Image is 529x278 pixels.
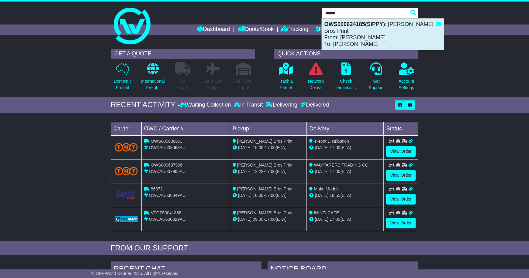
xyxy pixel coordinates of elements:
img: CapitalTransport.png [115,189,138,201]
div: Delivered [299,102,329,108]
div: - (ETA) [233,168,304,175]
span: 17:00 [329,145,340,150]
a: Financials [316,24,344,35]
a: View Order [386,218,416,228]
p: Check Financials [337,78,356,91]
span: [DATE] [315,169,328,174]
p: International Freight [141,78,165,91]
span: [DATE] [238,193,252,198]
span: 17:00 [265,193,276,198]
a: Tracking [281,24,308,35]
span: WAYFARERS TRADING CO [314,163,368,167]
a: NetworkDelays [308,62,324,94]
div: Waiting Collection [180,102,232,108]
span: 86872 [151,186,163,191]
span: OWCAU638049AU [149,193,186,198]
div: RECENT CHAT [111,261,261,278]
span: 10:00 [253,193,264,198]
div: : [PERSON_NAME] Bros Print From: [PERSON_NAME] To: [PERSON_NAME] [322,19,444,50]
span: 12:22 [253,169,264,174]
a: View Order [386,170,416,181]
span: 09:00 [253,217,264,222]
a: View Order [386,146,416,157]
a: GetSupport [368,62,384,94]
span: [DATE] [315,145,328,150]
span: [PERSON_NAME] Bros Print [237,139,293,144]
span: [DATE] [238,217,252,222]
td: OWC / Carrier # [142,122,230,135]
p: Air / Sea Depot [235,78,252,91]
td: Status [384,122,418,135]
a: AccountSettings [398,62,415,94]
span: © One World Courier 2025. All rights reserved. [91,271,180,276]
span: [DATE] [315,217,328,222]
p: Get Support [369,78,384,91]
img: TNT_Domestic.png [115,143,138,151]
span: VFQZ50041888 [151,210,181,215]
div: In Transit [232,102,264,108]
a: InternationalFreight [141,62,165,94]
span: [DATE] [315,193,328,198]
span: [DATE] [238,169,252,174]
p: Network Delays [308,78,324,91]
a: Quote/Book [238,24,274,35]
a: CheckFinancials [336,62,356,94]
span: 17:00 [329,169,340,174]
p: Full Loads [175,78,191,91]
td: Pickup [230,122,307,135]
span: OWS000637906 [151,163,183,167]
p: Air & Sea Freight [204,78,222,91]
p: Track a Parcel [279,78,293,91]
img: TNT_Domestic.png [115,167,138,175]
div: GET A QUOTE [111,49,255,59]
span: ININTI CAFE [314,210,339,215]
span: OWCAU638063AU [149,145,186,150]
img: GetCarrierServiceLogo [115,216,138,222]
a: View Order [386,194,416,205]
span: OWS000638063 [151,139,183,144]
span: Make Models [314,186,339,191]
div: RECENT ACTIVITY - [111,100,180,109]
div: Delivering [264,102,299,108]
td: Carrier [111,122,142,135]
a: Track aParcel [278,62,293,94]
span: OWCAU630329AU [149,217,186,222]
span: 17:00 [329,217,340,222]
span: [PERSON_NAME] Bros Print [237,186,293,191]
p: Domestic Freight [114,78,131,91]
div: QUICK ACTIONS [274,49,418,59]
a: Dashboard [197,24,230,35]
span: OWCAU637906AU [149,169,186,174]
span: [DATE] [238,145,252,150]
a: DomesticFreight [113,62,132,94]
strong: OWS000624185(SIPPY) [324,21,385,27]
div: NOTICE BOARD [268,261,418,278]
div: (ETA) [309,145,381,151]
span: 17:00 [265,169,276,174]
div: (ETA) [309,216,381,223]
span: 15:05 [253,145,264,150]
p: Account Settings [399,78,414,91]
div: FROM OUR SUPPORT [111,244,418,253]
span: 17:00 [265,217,276,222]
div: (ETA) [309,192,381,199]
span: 17:00 [265,145,276,150]
div: - (ETA) [233,192,304,199]
td: Delivery [307,122,384,135]
div: - (ETA) [233,145,304,151]
span: 4Front Distribution [314,139,349,144]
div: - (ETA) [233,216,304,223]
span: [PERSON_NAME] Bros Print [237,210,293,215]
span: [PERSON_NAME] Bros Print [237,163,293,167]
span: 18:55 [329,193,340,198]
div: (ETA) [309,168,381,175]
